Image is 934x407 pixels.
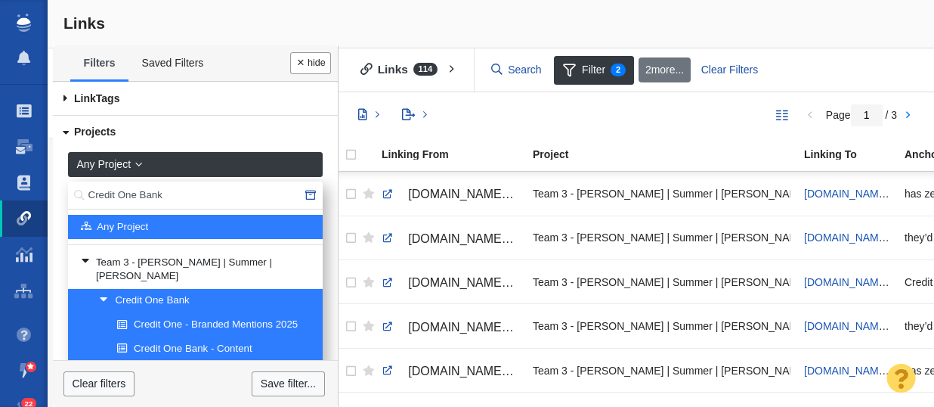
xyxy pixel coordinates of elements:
span: [DOMAIN_NAME][URL] [408,188,536,200]
a: [DOMAIN_NAME][URL] [804,188,916,200]
a: Save filter... [252,371,324,397]
div: Linking From [382,149,531,160]
a: Linking To [804,149,903,162]
span: Links [63,14,105,32]
button: 2more... [639,57,691,83]
div: Team 3 - [PERSON_NAME] | Summer | [PERSON_NAME]\Credit One Bank\Credit One Bank | Digital PR | Ra... [533,354,790,387]
a: Credit One Bank [95,290,314,312]
a: Saved Filters [128,48,217,79]
a: [DOMAIN_NAME][URL] [382,182,519,207]
a: [DOMAIN_NAME][URL] [804,276,916,288]
button: Done [290,52,331,74]
a: Credit One Bank - Content [113,338,314,361]
a: [DOMAIN_NAME][URL] [804,320,916,332]
input: Search [485,57,549,83]
a: Team 3 - [PERSON_NAME] | Summer | [PERSON_NAME] [76,251,314,287]
div: Team 3 - [PERSON_NAME] | Summer | [PERSON_NAME]\Credit One Bank\Credit One Bank | Digital PR | Ra... [533,222,790,254]
a: [DOMAIN_NAME][URL] [382,226,519,252]
span: [DOMAIN_NAME][URL] [408,365,536,377]
span: [DOMAIN_NAME][URL] [408,321,536,334]
span: Filter [554,56,634,85]
a: [DOMAIN_NAME][URL] [382,359,519,384]
div: Team 3 - [PERSON_NAME] | Summer | [PERSON_NAME]\Credit One Bank\Credit One Bank | Digital PR | Ra... [533,177,790,210]
a: Any Project [71,216,305,238]
a: [DOMAIN_NAME][URL] [804,365,916,377]
span: Any Project [76,157,131,172]
span: [DOMAIN_NAME][URL] [408,232,536,245]
div: Team 3 - [PERSON_NAME] | Summer | [PERSON_NAME]\Credit One Bank\Credit One Bank | Digital PR | Ra... [533,309,790,342]
img: buzzstream_logo_iconsimple.png [17,14,30,32]
a: [DOMAIN_NAME][URL] [804,231,916,244]
div: Clear Filters [692,57,766,83]
span: Page / 3 [826,109,897,121]
span: Link [74,92,96,104]
span: Any Project [97,220,148,235]
a: Filters [70,48,128,79]
span: [DOMAIN_NAME][URL] [408,276,536,289]
div: Team 3 - [PERSON_NAME] | Summer | [PERSON_NAME]\Credit One Bank\Credit One Bank | Digital PR | Ra... [533,266,790,298]
input: Search... [68,182,323,210]
a: Projects [53,116,338,150]
a: [DOMAIN_NAME][URL] [382,270,519,296]
a: Credit One - Branded Mentions 2025 [113,314,314,337]
a: Clear filters [63,371,135,397]
a: [DOMAIN_NAME][URL] [382,315,519,340]
span: 2 more... [645,64,684,76]
a: Linking From [382,149,531,162]
div: Linking To [804,149,903,160]
div: Project [533,149,803,160]
span: 2 [611,64,626,76]
a: Tags [53,82,338,116]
